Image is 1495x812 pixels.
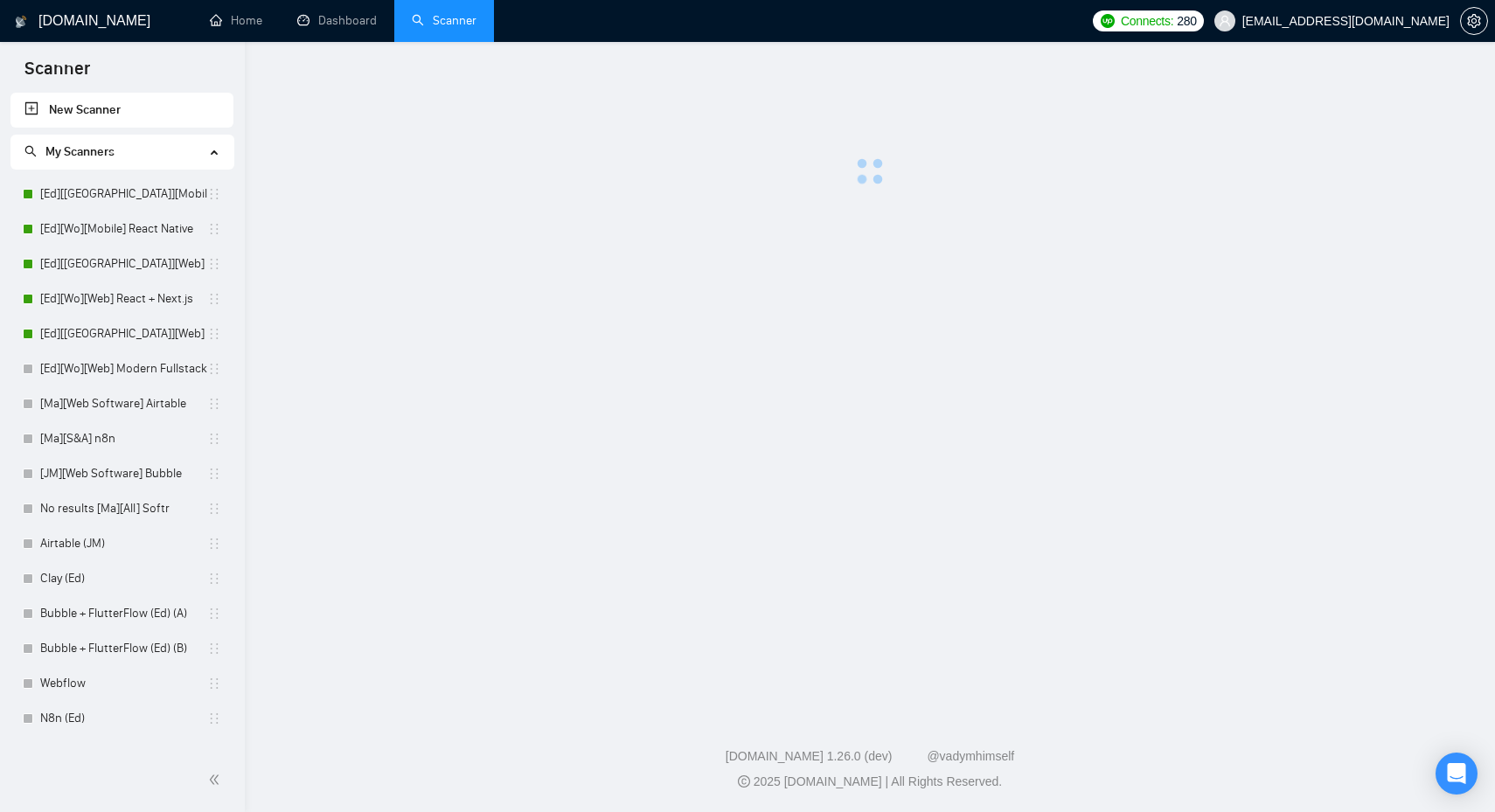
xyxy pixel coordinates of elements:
[207,746,221,760] span: holder
[1177,11,1196,31] span: 280
[15,8,27,36] img: logo
[207,467,221,481] span: holder
[207,607,221,621] span: holder
[40,316,207,351] a: [Ed][[GEOGRAPHIC_DATA]][Web] Modern Fullstack
[207,432,221,446] span: holder
[1460,14,1488,28] a: setting
[10,56,104,93] span: Scanner
[207,327,221,341] span: holder
[207,711,221,725] span: holder
[207,292,221,306] span: holder
[927,749,1014,763] a: @vadymhimself
[24,145,37,157] span: search
[207,572,221,586] span: holder
[1461,14,1487,28] span: setting
[210,13,262,28] a: homeHome
[40,631,207,666] a: Bubble + FlutterFlow (Ed) (B)
[24,93,219,128] a: New Scanner
[40,246,207,281] a: [Ed][[GEOGRAPHIC_DATA]][Web] React + Next.js
[207,187,221,201] span: holder
[10,351,233,386] li: [Ed][Wo][Web] Modern Fullstack
[738,775,750,788] span: copyright
[10,561,233,596] li: Clay (Ed)
[208,771,226,788] span: double-left
[1101,14,1115,28] img: upwork-logo.png
[10,386,233,421] li: [Ma][Web Software] Airtable
[1436,753,1478,795] div: Open Intercom Messenger
[207,677,221,691] span: holder
[10,281,233,316] li: [Ed][Wo][Web] React + Next.js
[207,642,221,656] span: holder
[259,773,1481,791] div: 2025 [DOMAIN_NAME] | All Rights Reserved.
[10,596,233,631] li: Bubble + FlutterFlow (Ed) (A)
[40,281,207,316] a: [Ed][Wo][Web] React + Next.js
[45,144,115,159] span: My Scanners
[40,736,207,771] a: Copy of [Ed][Wo][Mobile] React Native
[10,421,233,456] li: [Ma][S&A] n8n
[10,701,233,736] li: N8n (Ed)
[40,596,207,631] a: Bubble + FlutterFlow (Ed) (A)
[40,456,207,491] a: [JM][Web Software] Bubble
[24,144,115,159] span: My Scanners
[1460,7,1488,35] button: setting
[207,222,221,236] span: holder
[10,456,233,491] li: [JM][Web Software] Bubble
[10,212,233,246] li: [Ed][Wo][Mobile] React Native
[40,421,207,456] a: [Ma][S&A] n8n
[40,386,207,421] a: [Ma][Web Software] Airtable
[207,537,221,551] span: holder
[10,93,233,128] li: New Scanner
[40,351,207,386] a: [Ed][Wo][Web] Modern Fullstack
[40,177,207,212] a: [Ed][[GEOGRAPHIC_DATA]][Mobile] React Native
[207,257,221,271] span: holder
[10,736,233,771] li: Copy of [Ed][Wo][Mobile] React Native
[10,316,233,351] li: [Ed][US][Web] Modern Fullstack
[207,502,221,516] span: holder
[207,397,221,411] span: holder
[10,177,233,212] li: [Ed][US][Mobile] React Native
[297,13,377,28] a: dashboardDashboard
[1219,15,1231,27] span: user
[207,362,221,376] span: holder
[412,13,476,28] a: searchScanner
[40,701,207,736] a: N8n (Ed)
[10,491,233,526] li: No results [Ma][All] Softr
[726,749,893,763] a: [DOMAIN_NAME] 1.26.0 (dev)
[40,666,207,701] a: Webflow
[10,526,233,561] li: Airtable (JM)
[1121,11,1173,31] span: Connects:
[40,561,207,596] a: Clay (Ed)
[40,526,207,561] a: Airtable (JM)
[40,212,207,246] a: [Ed][Wo][Mobile] React Native
[10,631,233,666] li: Bubble + FlutterFlow (Ed) (B)
[10,246,233,281] li: [Ed][US][Web] React + Next.js
[10,666,233,701] li: Webflow
[40,491,207,526] a: No results [Ma][All] Softr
